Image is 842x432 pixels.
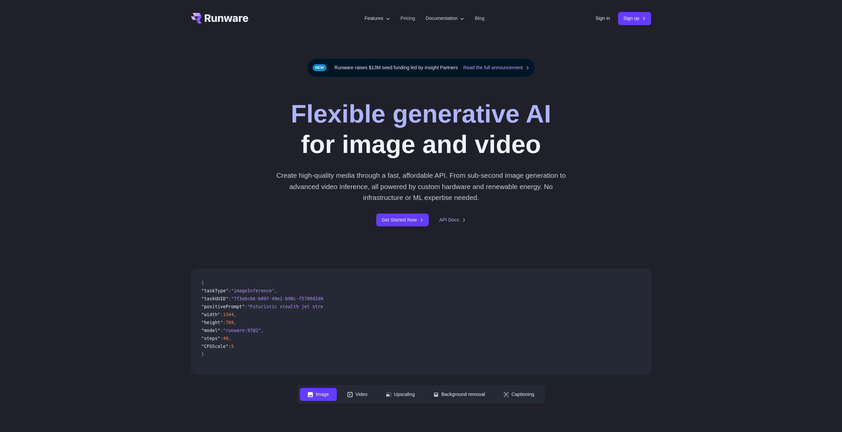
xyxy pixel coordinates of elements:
span: : [244,304,247,309]
span: 40 [223,336,228,341]
span: "steps" [201,336,220,341]
a: Pricing [401,15,415,22]
a: Sign in [596,15,610,22]
span: , [228,336,231,341]
span: "model" [201,328,220,333]
button: Upscaling [378,388,423,401]
span: , [234,312,237,317]
span: "CFGScale" [201,344,229,349]
label: Features [365,15,390,22]
span: : [220,328,223,333]
span: "width" [201,312,220,317]
button: Video [339,388,376,401]
a: Blog [475,15,484,22]
div: Runware raises $13M seed funding led by Insight Partners [307,58,535,77]
span: "taskType" [201,288,229,293]
span: } [201,352,204,357]
button: Image [300,388,337,401]
button: Captioning [496,388,542,401]
span: "positivePrompt" [201,304,245,309]
span: 768 [226,320,234,325]
span: "runware:97@2" [223,328,261,333]
span: 1344 [223,312,234,317]
a: Get Started Now [376,214,428,226]
span: : [223,320,226,325]
span: , [234,320,237,325]
span: "imageInference" [231,288,275,293]
label: Documentation [426,15,465,22]
h1: for image and video [291,98,551,159]
span: "height" [201,320,223,325]
span: "Futuristic stealth jet streaking through a neon-lit cityscape with glowing purple exhaust" [247,304,494,309]
span: "7f3ebcb6-b897-49e1-b98c-f5789d2d40d7" [231,296,334,301]
p: Create high-quality media through a fast, affordable API. From sub-second image generation to adv... [274,170,568,203]
a: Sign up [618,12,651,25]
span: : [220,312,223,317]
span: { [201,280,204,285]
span: : [228,344,231,349]
a: Go to / [191,13,248,24]
a: API Docs [439,216,466,224]
span: : [228,296,231,301]
span: , [261,328,264,333]
span: : [220,336,223,341]
span: 5 [231,344,234,349]
a: Read the full announcement [463,64,529,72]
span: "taskUUID" [201,296,229,301]
strong: Flexible generative AI [291,99,551,128]
button: Background removal [425,388,493,401]
span: : [228,288,231,293]
span: , [274,288,277,293]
